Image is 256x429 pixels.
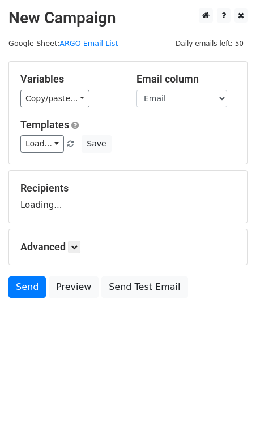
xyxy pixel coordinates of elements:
a: Templates [20,119,69,131]
a: Load... [20,135,64,153]
button: Save [82,135,111,153]
a: Send [8,276,46,298]
h2: New Campaign [8,8,248,28]
a: Preview [49,276,99,298]
small: Google Sheet: [8,39,118,47]
a: ARGO Email List [59,39,118,47]
a: Send Test Email [101,276,187,298]
a: Copy/paste... [20,90,89,107]
div: Loading... [20,182,236,211]
h5: Advanced [20,241,236,253]
h5: Recipients [20,182,236,194]
a: Daily emails left: 50 [172,39,248,47]
h5: Variables [20,73,120,85]
span: Daily emails left: 50 [172,37,248,50]
h5: Email column [136,73,236,85]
